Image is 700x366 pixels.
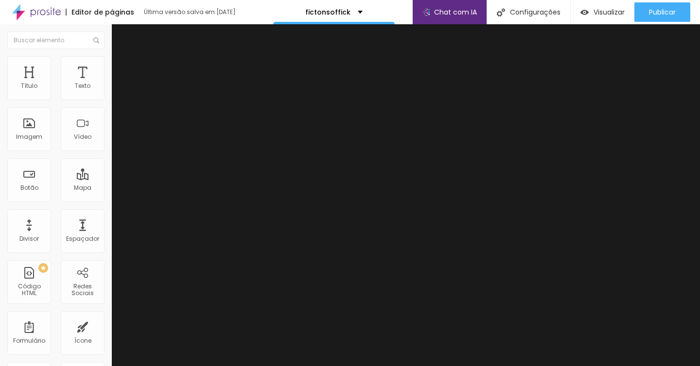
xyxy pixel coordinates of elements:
div: Redes Sociais [63,283,102,297]
span: Chat com IA [434,9,477,16]
div: Divisor [19,235,39,242]
div: Última versão salva em [DATE] [144,9,256,15]
div: Editor de páginas [66,9,134,16]
button: Publicar [634,2,690,22]
iframe: Editor [112,24,700,366]
div: Ícone [74,337,91,344]
div: Espaçador [66,235,99,242]
span: Visualizar [594,8,625,16]
input: Buscar elemento [7,32,105,49]
div: Formulário [13,337,45,344]
div: Código HTML [10,283,48,297]
button: Visualizar [571,2,634,22]
p: fictonsoffick [305,9,350,16]
div: Imagem [16,133,42,140]
div: Texto [75,83,90,89]
img: AI [422,8,430,16]
div: Mapa [74,184,91,191]
div: Título [21,83,37,89]
div: Vídeo [74,133,91,140]
img: view-1.svg [580,8,589,17]
div: Botão [20,184,38,191]
img: Icone [93,37,99,43]
img: Icone [497,8,505,17]
span: Publicar [649,8,676,16]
